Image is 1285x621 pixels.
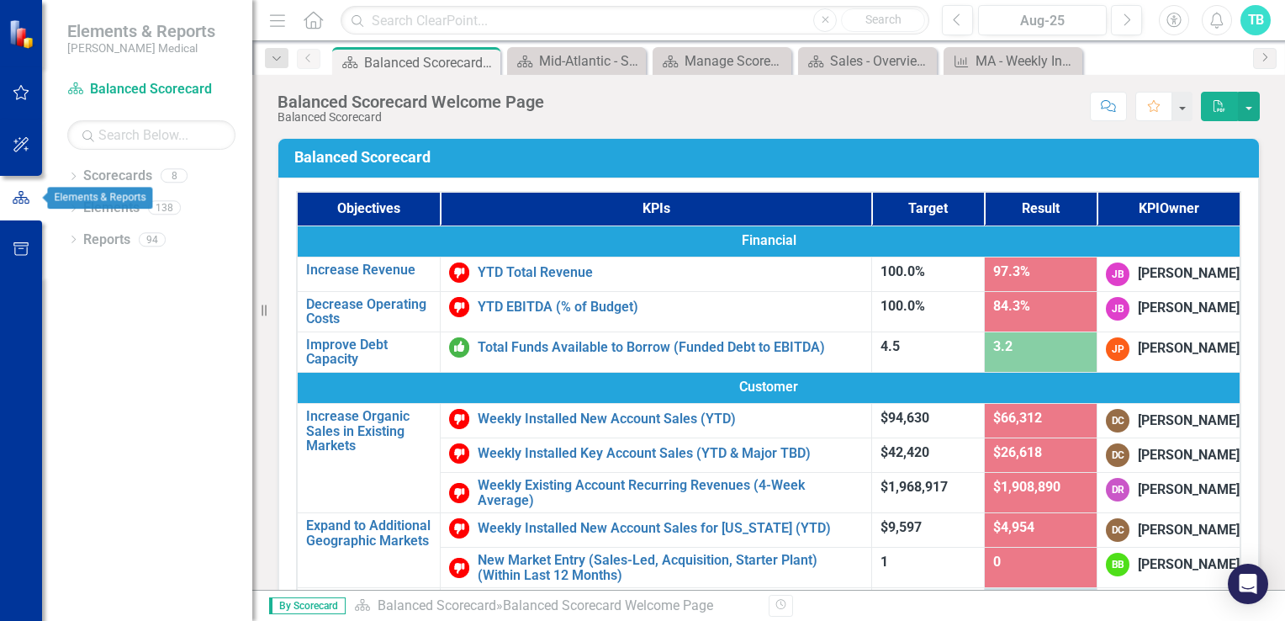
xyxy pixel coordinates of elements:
a: Balanced Scorecard [67,80,235,99]
a: Weekly Installed New Account Sales (YTD) [478,411,863,427]
span: $1,908,890 [993,479,1060,495]
a: New Market Entry (Sales-Led, Acquisition, Starter Plant) (Within Last 12 Months) [478,553,863,582]
div: DR [1106,478,1129,502]
span: $1,968,917 [880,479,948,495]
a: Mid-Atlantic - Sales - Overview Dashboard [511,50,642,72]
div: MA - Weekly Installed New Account Sales [976,50,1078,72]
div: [PERSON_NAME] [1138,411,1240,431]
img: Below Target [449,443,469,464]
span: $4,954 [993,519,1034,535]
img: Below Target [449,263,469,283]
img: Below Target [449,483,469,503]
span: Customer [306,378,1231,397]
img: Below Target [449,558,469,578]
span: $9,597 [880,519,922,535]
span: $66,312 [993,410,1042,426]
a: Increase Revenue [306,263,431,278]
span: $42,420 [880,444,929,460]
span: Financial [306,231,1231,251]
div: [PERSON_NAME] [1138,299,1240,318]
a: Weekly Installed New Account Sales for [US_STATE] (YTD) [478,521,863,536]
div: Sales - Overview Dashboard [830,50,933,72]
img: On or Above Target [449,337,469,358]
div: 8 [161,169,188,183]
a: Increase Organic Sales in Existing Markets [306,409,431,454]
input: Search Below... [67,120,235,150]
a: YTD Total Revenue [478,265,863,280]
div: JB [1106,263,1129,286]
div: Balanced Scorecard [278,111,544,124]
span: 100.0% [880,298,925,314]
img: ClearPoint Strategy [8,19,38,48]
a: Weekly Installed Key Account Sales (YTD & Major TBD) [478,446,863,461]
div: Balanced Scorecard Welcome Page [278,93,544,111]
div: [PERSON_NAME] [1138,480,1240,500]
a: Total Funds Available to Borrow (Funded Debt to EBITDA) [478,340,863,355]
a: Balanced Scorecard [378,597,496,613]
a: Manage Scorecards [657,50,787,72]
img: Below Target [449,297,469,317]
div: 94 [139,232,166,247]
span: 97.3% [993,263,1030,279]
div: DC [1106,443,1129,467]
div: DC [1106,409,1129,433]
a: Improve Debt Capacity [306,337,431,367]
a: Reports [83,231,130,250]
div: [PERSON_NAME] [1138,521,1240,540]
img: Below Target [449,518,469,539]
span: 3.2 [993,338,1013,354]
div: Balanced Scorecard Welcome Page [364,52,496,73]
div: Open Intercom Messenger [1228,564,1268,604]
div: DC [1106,518,1129,542]
div: 138 [148,201,181,215]
div: [PERSON_NAME] [1138,264,1240,284]
div: Mid-Atlantic - Sales - Overview Dashboard [539,50,642,72]
span: 0 [993,554,1001,570]
span: 100.0% [880,263,925,279]
div: JB [1106,297,1129,321]
div: [PERSON_NAME] [1138,339,1240,358]
span: 1 [880,554,888,570]
h3: Balanced Scorecard [294,149,1249,166]
span: 4.5 [880,338,900,354]
a: Scorecards [83,167,152,186]
span: $94,630 [880,410,929,426]
small: [PERSON_NAME] Medical [67,41,215,55]
img: Below Target [449,409,469,429]
input: Search ClearPoint... [341,6,929,35]
div: » [354,597,756,616]
div: Manage Scorecards [685,50,787,72]
div: [PERSON_NAME] [1138,555,1240,575]
span: $26,618 [993,444,1042,460]
div: [PERSON_NAME] [1138,446,1240,465]
span: By Scorecard [269,597,346,614]
a: Decrease Operating Costs [306,297,431,326]
div: BB [1106,553,1129,576]
div: JP [1106,337,1129,361]
span: 84.3% [993,298,1030,314]
a: YTD EBITDA (% of Budget) [478,300,863,315]
a: Expand to Additional Geographic Markets [306,518,431,548]
a: Sales - Overview Dashboard [802,50,933,72]
a: Weekly Existing Account Recurring Revenues (4-Week Average) [478,478,863,507]
a: MA - Weekly Installed New Account Sales [948,50,1078,72]
div: Balanced Scorecard Welcome Page [503,597,713,613]
div: Elements & Reports [48,187,153,209]
div: Aug-25 [984,11,1101,31]
button: Search [841,8,925,32]
button: TB [1240,5,1271,35]
span: Elements & Reports [67,21,215,41]
button: Aug-25 [978,5,1107,35]
span: Search [865,13,902,26]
